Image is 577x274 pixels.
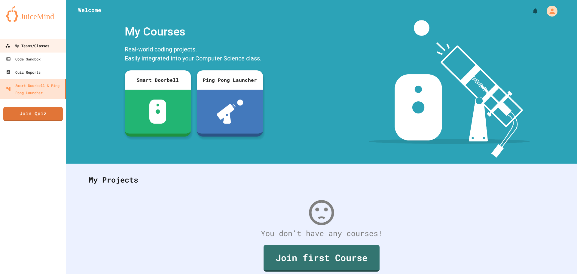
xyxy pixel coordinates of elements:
a: Join first Course [264,245,380,272]
img: banner-image-my-projects.png [369,20,530,158]
div: Quiz Reports [6,69,41,76]
div: My Courses [122,20,266,43]
a: Join Quiz [3,107,63,121]
img: sdb-white.svg [149,100,166,124]
div: My Teams/Classes [5,42,49,50]
div: My Projects [83,168,560,192]
div: My Notifications [521,6,540,16]
div: Smart Doorbell [125,70,191,90]
div: Smart Doorbell & Ping Pong Launcher [6,82,63,96]
div: My Account [540,4,559,18]
img: ppl-with-ball.png [217,100,243,124]
img: logo-orange.svg [6,6,60,22]
div: Ping Pong Launcher [197,70,263,90]
div: Code Sandbox [6,55,41,63]
div: You don't have any courses! [83,228,560,239]
div: Real-world coding projects. Easily integrated into your Computer Science class. [122,43,266,66]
